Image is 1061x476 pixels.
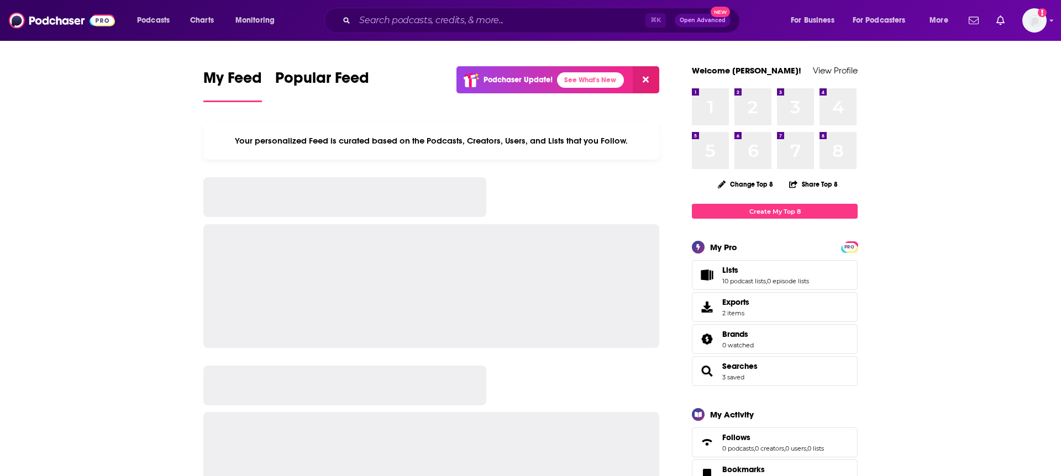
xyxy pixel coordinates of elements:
a: Brands [696,331,718,347]
a: 0 podcasts [722,445,754,452]
a: Charts [183,12,220,29]
a: My Feed [203,68,262,102]
span: Follows [722,432,750,442]
a: Brands [722,329,754,339]
a: Follows [722,432,824,442]
a: Exports [692,292,858,322]
span: For Podcasters [853,13,906,28]
span: Charts [190,13,214,28]
img: Podchaser - Follow, Share and Rate Podcasts [9,10,115,31]
p: Podchaser Update! [484,75,553,84]
span: More [929,13,948,28]
button: open menu [129,12,184,29]
span: 2 items [722,309,749,317]
img: User Profile [1022,8,1047,33]
a: 0 lists [807,445,824,452]
a: Searches [722,361,758,371]
a: Lists [722,265,809,275]
span: Exports [722,297,749,307]
a: Follows [696,435,718,450]
div: Your personalized Feed is curated based on the Podcasts, Creators, Users, and Lists that you Follow. [203,122,659,160]
span: Monitoring [235,13,275,28]
button: open menu [845,12,922,29]
span: New [711,7,731,17]
span: , [754,445,755,452]
a: 0 watched [722,341,754,349]
a: Popular Feed [275,68,369,102]
button: Show profile menu [1022,8,1047,33]
button: open menu [922,12,962,29]
div: My Pro [710,242,737,252]
div: My Activity [710,409,754,420]
span: Brands [722,329,748,339]
button: open menu [228,12,289,29]
div: Search podcasts, credits, & more... [335,8,750,33]
a: View Profile [813,65,858,76]
a: Create My Top 8 [692,204,858,219]
span: Brands [692,324,858,354]
a: Welcome [PERSON_NAME]! [692,65,801,76]
a: 0 users [785,445,806,452]
a: 10 podcast lists [722,277,766,285]
span: , [806,445,807,452]
a: Bookmarks [722,464,787,474]
a: 0 creators [755,445,784,452]
span: ⌘ K [645,13,666,28]
button: Change Top 8 [711,177,780,191]
span: Open Advanced [680,18,726,23]
span: Logged in as JamesRod2024 [1022,8,1047,33]
span: Follows [692,427,858,457]
a: Show notifications dropdown [964,11,983,30]
span: Popular Feed [275,68,369,94]
button: Share Top 8 [789,173,838,195]
span: For Business [791,13,834,28]
a: PRO [843,242,856,251]
a: Searches [696,363,718,379]
button: Open AdvancedNew [675,14,731,27]
button: open menu [783,12,848,29]
span: Bookmarks [722,464,765,474]
input: Search podcasts, credits, & more... [355,12,645,29]
span: Podcasts [137,13,170,28]
a: See What's New [557,72,624,88]
a: 3 saved [722,373,744,381]
a: Lists [696,267,718,283]
span: Searches [692,356,858,386]
span: Lists [692,260,858,290]
span: Lists [722,265,738,275]
a: 0 episode lists [767,277,809,285]
svg: Add a profile image [1038,8,1047,17]
a: Show notifications dropdown [992,11,1009,30]
span: My Feed [203,68,262,94]
span: , [766,277,767,285]
span: , [784,445,785,452]
span: Exports [696,299,718,315]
